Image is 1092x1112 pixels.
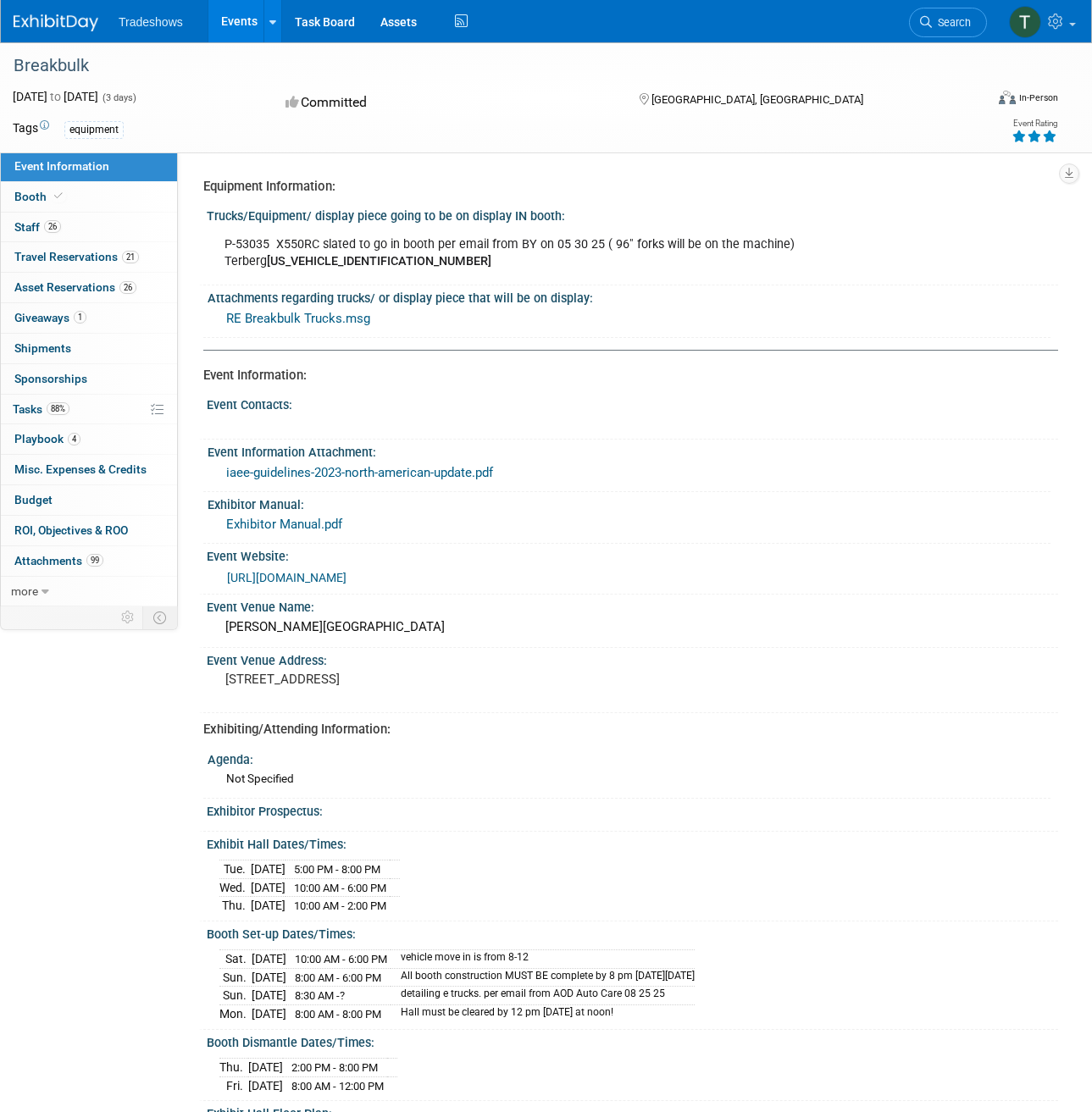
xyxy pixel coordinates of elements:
a: Booth [1,182,177,212]
span: Sponsorships [14,372,87,385]
td: Wed. [219,878,251,897]
td: Fri. [219,1076,248,1094]
span: to [47,90,64,103]
span: [DATE] [DATE] [13,90,98,103]
span: 8:00 AM - 8:00 PM [295,1008,381,1021]
td: Thu. [219,897,251,915]
a: Attachments99 [1,546,177,576]
div: P-53035 X550RC slated to go in booth per email from BY on 05 30 25 ( 96" forks will be on the mac... [213,228,889,279]
span: 8:30 AM - [295,989,345,1002]
span: Tasks [13,402,69,416]
td: Thu. [219,1059,248,1077]
img: ExhibitDay [14,14,98,31]
div: Booth Dismantle Dates/Times: [207,1030,1058,1051]
a: Playbook4 [1,424,177,454]
td: Sun. [219,987,252,1005]
a: RE Breakbulk Trucks.msg [226,311,370,326]
span: 4 [68,433,80,445]
div: Event Venue Address: [207,648,1058,669]
td: Toggle Event Tabs [143,606,178,628]
span: 26 [44,220,61,233]
td: Tue. [219,860,251,879]
td: [DATE] [248,1059,283,1077]
span: (3 days) [101,92,136,103]
span: 10:00 AM - 2:00 PM [294,899,386,912]
div: Equipment Information: [203,178,1045,196]
div: Event Contacts: [207,392,1058,413]
a: Search [909,8,987,37]
div: Committed [280,88,612,118]
div: Event Website: [207,544,1058,565]
td: Sun. [219,968,252,987]
td: [DATE] [248,1076,283,1094]
span: ? [340,989,345,1002]
span: Staff [14,220,61,234]
div: In-Person [1018,91,1058,104]
div: Event Rating [1012,119,1057,128]
td: vehicle move in is from 8-12 [391,950,695,969]
td: [DATE] [251,897,285,915]
span: Travel Reservations [14,250,139,263]
img: Tyler Wright [1009,6,1041,38]
span: Misc. Expenses & Credits [14,462,147,476]
span: 2:00 PM - 8:00 PM [291,1061,378,1074]
td: [DATE] [252,950,286,969]
a: ROI, Objectives & ROO [1,516,177,545]
pre: [STREET_ADDRESS] [225,672,543,687]
div: Attachments regarding trucks/ or display piece that will be on display: [208,285,1050,307]
div: Event Venue Name: [207,595,1058,616]
a: Giveaways1 [1,303,177,333]
span: Budget [14,493,53,506]
span: 5:00 PM - 8:00 PM [294,863,380,876]
td: [DATE] [252,987,286,1005]
img: Format-Inperson.png [999,91,1016,104]
span: Playbook [14,432,80,445]
span: 8:00 AM - 12:00 PM [291,1080,384,1093]
span: 8:00 AM - 6:00 PM [295,971,381,984]
div: Not Specified [226,771,1045,787]
a: Staff26 [1,213,177,242]
span: more [11,584,38,598]
span: Event Information [14,159,109,173]
a: Sponsorships [1,364,177,394]
div: [PERSON_NAME][GEOGRAPHIC_DATA] [219,614,1045,640]
a: Shipments [1,334,177,363]
td: Personalize Event Tab Strip [114,606,143,628]
a: Tasks88% [1,395,177,424]
span: 99 [86,554,103,567]
div: Exhibit Hall Dates/Times: [207,832,1058,853]
div: Booth Set-up Dates/Times: [207,921,1058,943]
span: 10:00 AM - 6:00 PM [295,953,387,965]
div: Agenda: [208,747,1050,768]
span: 10:00 AM - 6:00 PM [294,882,386,894]
span: Attachments [14,554,103,567]
span: Asset Reservations [14,280,136,294]
div: equipment [64,121,124,139]
a: Budget [1,485,177,515]
td: Hall must be cleared by 12 pm [DATE] at noon! [391,1004,695,1022]
div: Trucks/Equipment/ display piece going to be on display IN booth: [207,203,1058,224]
span: 21 [122,251,139,263]
a: more [1,577,177,606]
td: Mon. [219,1004,252,1022]
a: Misc. Expenses & Credits [1,455,177,484]
i: Booth reservation complete [54,191,63,201]
a: Travel Reservations21 [1,242,177,272]
td: [DATE] [252,1004,286,1022]
div: Exhibitor Prospectus: [207,799,1058,820]
span: [GEOGRAPHIC_DATA], [GEOGRAPHIC_DATA] [651,93,863,106]
div: Exhibiting/Attending Information: [203,721,1045,739]
td: detailing e trucks. per email from AOD Auto Care 08 25 25 [391,987,695,1005]
span: Booth [14,190,66,203]
a: Exhibitor Manual.pdf [226,517,342,532]
a: [URL][DOMAIN_NAME] [227,571,346,584]
div: Event Information: [203,367,1045,384]
div: Event Information Attachment: [208,440,1050,461]
span: 88% [47,402,69,415]
td: [DATE] [252,968,286,987]
a: Asset Reservations26 [1,273,177,302]
td: [DATE] [251,878,285,897]
td: Tags [13,119,49,139]
span: Giveaways [14,311,86,324]
div: Event Format [905,88,1058,113]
